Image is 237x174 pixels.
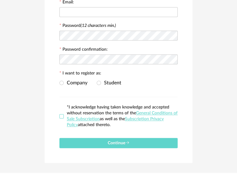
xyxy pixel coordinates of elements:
label: Password confirmation: [59,47,108,53]
span: *I acknowledge having taken knowledge and accepted without reservation the terms of the as well a... [67,105,178,127]
label: I want to register as: [59,71,101,77]
label: Password [62,23,116,28]
button: Continue [59,138,178,148]
a: Subscription Privacy Policy [67,117,164,127]
span: Company [64,80,87,85]
i: (12 characters min.) [81,23,116,28]
a: General Conditions of Sale Subscription [67,111,178,121]
span: Student [101,80,121,85]
span: Continue [108,141,130,145]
